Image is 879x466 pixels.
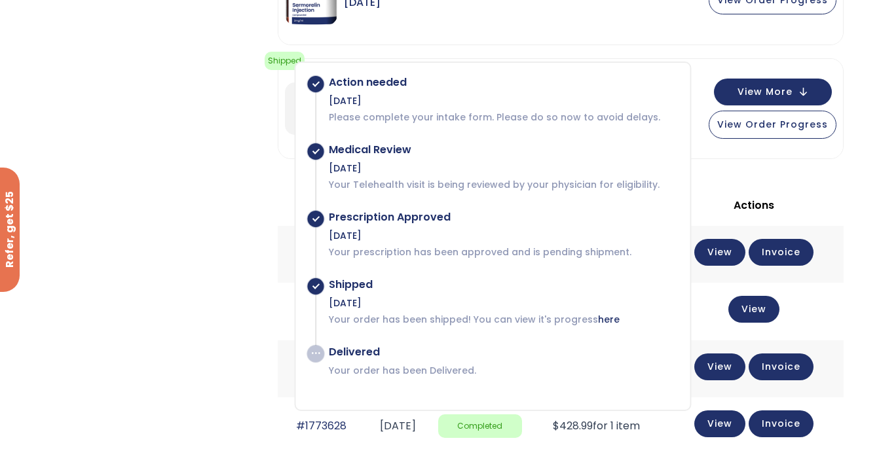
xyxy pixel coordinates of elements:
a: Invoice [749,353,814,380]
span: Completed [438,414,522,439]
span: View More [738,88,793,96]
span: $ [553,418,559,433]
div: [DATE] [329,94,677,107]
p: Your order has been shipped! You can view it's progress [329,313,677,326]
span: View Order Progress [717,118,828,131]
button: View More [714,79,832,105]
a: here [598,313,620,326]
time: [DATE] [380,418,416,433]
a: View [694,353,745,380]
p: Please complete your intake form. Please do so now to avoid delays. [329,111,677,124]
a: View [694,410,745,437]
span: Actions [734,198,774,213]
button: View Order Progress [709,111,836,139]
div: [DATE] [329,162,677,175]
div: Shipped [329,278,677,291]
p: Your order has been Delivered. [329,364,677,377]
div: [DATE] [329,229,677,242]
div: Action needed [329,76,677,89]
span: 428.99 [553,418,593,433]
span: Shipped [265,52,305,70]
div: Medical Review [329,143,677,156]
p: Your Telehealth visit is being reviewed by your physician for eligibility. [329,178,677,191]
a: View [728,296,779,323]
a: View [694,239,745,266]
div: Prescription Approved [329,211,677,224]
a: Invoice [749,410,814,437]
div: [DATE] [329,296,677,310]
div: Delivered [329,346,677,359]
p: Your prescription has been approved and is pending shipment. [329,245,677,259]
a: Invoice [749,239,814,266]
a: #1773628 [296,418,346,433]
td: for 1 item [529,397,665,454]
